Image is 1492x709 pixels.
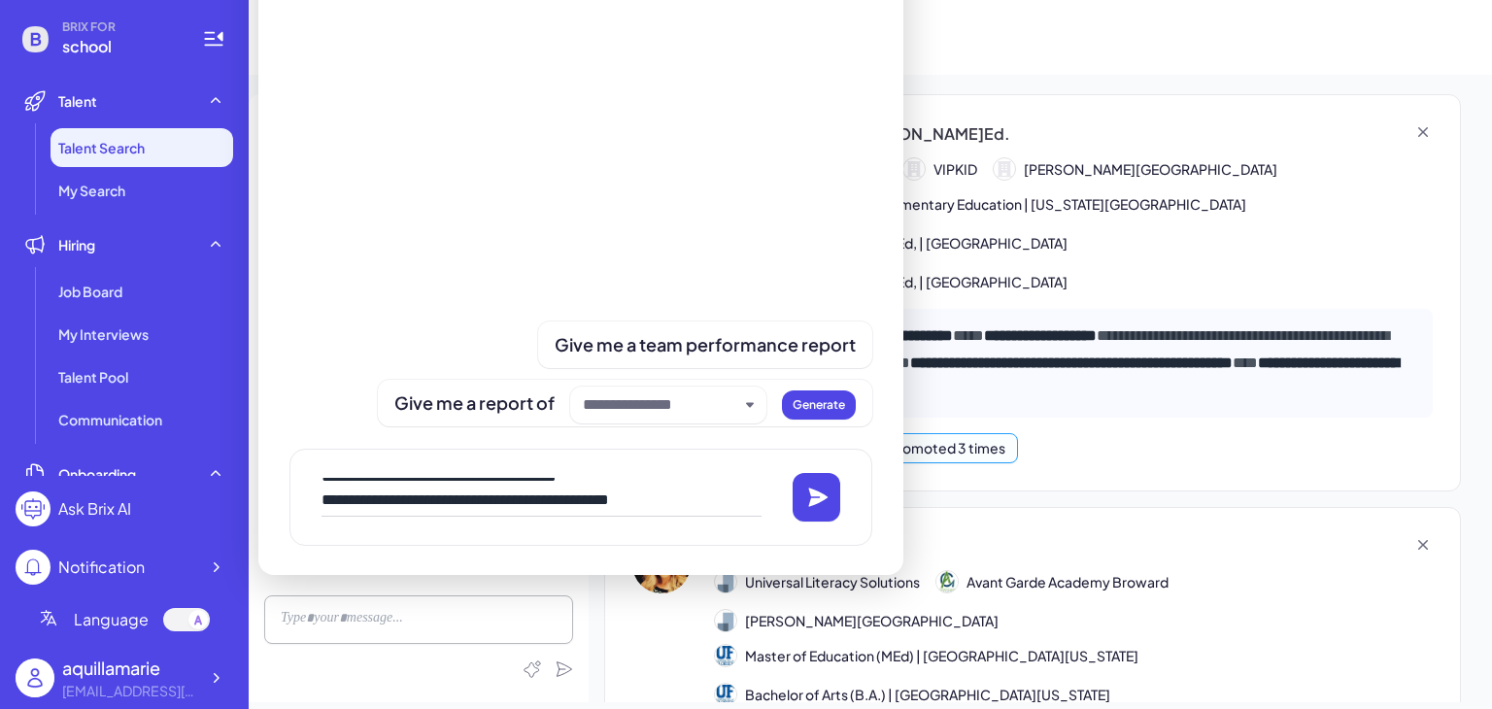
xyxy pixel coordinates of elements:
span: Master of Education - MEd, | [GEOGRAPHIC_DATA] [745,233,1068,253]
span: BRIX FOR [62,19,179,35]
span: VIPKID [933,159,977,180]
span: My Interviews [58,324,149,344]
span: Master of Education (MEd) | [GEOGRAPHIC_DATA][US_STATE] [745,646,1138,666]
span: [PERSON_NAME][GEOGRAPHIC_DATA] [1024,159,1277,180]
span: Language [74,608,149,631]
div: Promoted 3 times [889,438,1005,458]
span: [PERSON_NAME][GEOGRAPHIC_DATA] [745,611,999,631]
span: Avant Garde Academy Broward [966,572,1169,592]
span: Universal Literacy Solutions [745,572,920,592]
div: Notification [58,556,145,579]
span: Master of Education - MEd, | [GEOGRAPHIC_DATA] [745,272,1068,292]
span: Job Board [58,282,122,301]
div: aboyd@wsfcs.k12.nc.us [62,681,198,701]
img: 公司logo [715,610,736,631]
span: Talent [58,91,97,111]
span: Bachelor of Science ,Elementary Education | [US_STATE][GEOGRAPHIC_DATA] [745,194,1246,215]
img: 公司logo [715,571,736,592]
span: Talent Search [58,138,145,157]
div: Ask Brix AI [58,497,131,521]
img: 215.jpg [715,645,736,666]
img: 215.jpg [715,684,736,705]
span: Bachelor of Arts (B.A.) | [GEOGRAPHIC_DATA][US_STATE] [745,685,1110,705]
span: My Search [58,181,125,200]
img: user_logo.png [16,658,54,697]
span: school [62,35,179,58]
span: Onboarding [58,464,136,484]
span: Hiring [58,235,95,254]
img: 公司logo [936,571,958,592]
span: Communication [58,410,162,429]
span: Talent Pool [58,367,128,387]
div: aquillamarie [62,655,198,681]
